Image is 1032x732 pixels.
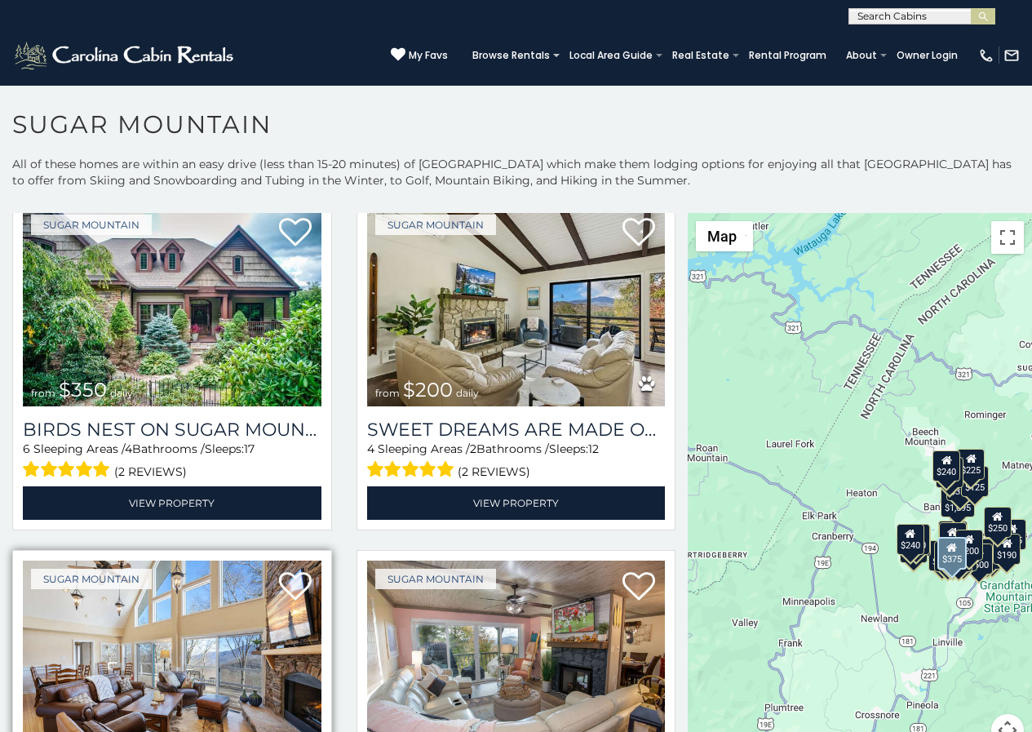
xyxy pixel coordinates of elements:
span: daily [456,387,479,399]
span: 4 [367,441,374,456]
a: Local Area Guide [561,44,661,67]
a: Sugar Mountain [375,215,496,235]
div: Sleeping Areas / Bathrooms / Sleeps: [23,441,321,482]
img: White-1-2.png [12,39,238,72]
button: Change map style [696,221,753,251]
a: View Property [367,486,666,520]
div: $240 [897,524,924,555]
span: 4 [125,441,132,456]
span: 2 [470,441,476,456]
a: My Favs [391,47,448,64]
div: $155 [934,541,962,572]
span: from [31,387,55,399]
a: Birds Nest On Sugar Mountain [23,419,321,441]
span: from [375,387,400,399]
div: $240 [932,450,960,481]
img: Sweet Dreams Are Made Of Skis [367,206,666,406]
a: Owner Login [888,44,966,67]
div: $375 [937,537,967,570]
div: $155 [999,519,1026,550]
span: $200 [403,378,453,401]
span: 6 [23,441,30,456]
a: Sweet Dreams Are Made Of Skis [367,419,666,441]
a: Add to favorites [622,570,655,605]
a: Birds Nest On Sugar Mountain from $350 daily [23,206,321,406]
a: Browse Rentals [464,44,558,67]
img: Birds Nest On Sugar Mountain [23,206,321,406]
div: Sleeping Areas / Bathrooms / Sleeps: [367,441,666,482]
div: $190 [938,521,966,552]
div: $190 [993,534,1021,565]
div: $200 [955,530,983,561]
a: Sugar Mountain [31,215,152,235]
a: Add to favorites [279,216,312,251]
a: Add to favorites [622,216,655,251]
button: Toggle fullscreen view [991,221,1024,254]
span: (2 reviews) [114,461,187,482]
div: $225 [957,449,985,480]
span: daily [110,387,133,399]
span: Map [707,228,737,245]
div: $250 [984,507,1012,538]
span: 12 [588,441,599,456]
a: Rental Program [741,44,835,67]
div: $195 [973,539,1001,570]
a: Real Estate [664,44,737,67]
a: Sugar Mountain [375,569,496,589]
a: Sugar Mountain [31,569,152,589]
span: (2 reviews) [458,461,530,482]
span: 17 [244,441,255,456]
a: View Property [23,486,321,520]
div: $300 [939,522,967,553]
span: $350 [59,378,107,401]
a: About [838,44,885,67]
a: Add to favorites [279,570,312,605]
div: $125 [961,466,989,497]
img: mail-regular-white.png [1003,47,1020,64]
span: My Favs [409,48,448,63]
a: Sweet Dreams Are Made Of Skis from $200 daily [367,206,666,406]
img: phone-regular-white.png [978,47,994,64]
div: $1,095 [941,486,975,517]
